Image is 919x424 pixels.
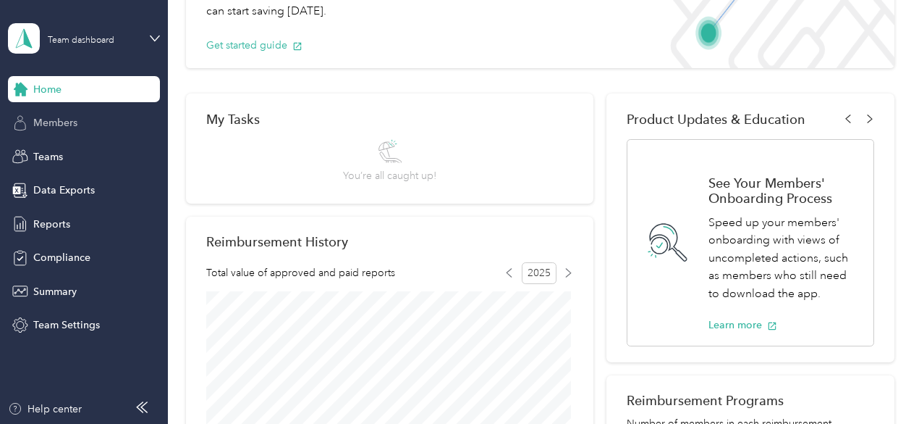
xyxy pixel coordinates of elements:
span: 2025 [522,262,556,284]
iframe: Everlance-gr Chat Button Frame [838,343,919,424]
span: Home [33,82,62,97]
span: Compliance [33,250,90,265]
span: Members [33,115,77,130]
span: Data Exports [33,183,95,198]
span: Summary [33,284,77,299]
button: Learn more [708,317,777,333]
h2: Reimbursement History [206,234,348,249]
span: Team Settings [33,317,100,333]
button: Get started guide [206,38,302,53]
button: Help center [8,402,82,417]
p: Speed up your members' onboarding with views of uncompleted actions, such as members who still ne... [708,214,858,303]
span: You’re all caught up! [343,168,436,183]
h2: Reimbursement Programs [627,393,874,408]
span: Teams [33,149,63,165]
span: Total value of approved and paid reports [206,265,395,280]
h1: See Your Members' Onboarding Process [708,175,858,206]
div: My Tasks [206,112,574,127]
div: Team dashboard [48,36,114,45]
span: Product Updates & Education [627,112,805,127]
span: Reports [33,217,70,232]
